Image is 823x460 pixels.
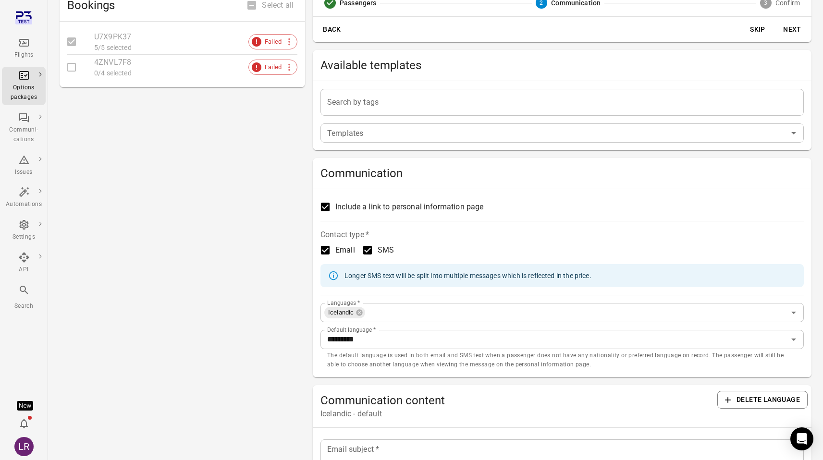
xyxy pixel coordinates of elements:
span: Icelandic [324,308,357,317]
span: Failed [259,37,287,47]
div: Tooltip anchor [17,401,33,411]
a: Settings [2,216,46,245]
button: Open [787,126,800,140]
div: Search [6,302,42,311]
h3: Icelandic - default [320,408,717,420]
div: Icelandic [324,307,365,318]
p: The default language is used in both email and SMS text when a passenger does not have any nation... [327,351,797,370]
div: 4ZNVL7F8 [94,57,297,68]
label: Default language [327,326,376,334]
div: Open Intercom Messenger [790,427,813,450]
button: Search [2,281,46,314]
span: Email [335,244,355,256]
div: API [6,265,42,275]
a: Issues [2,151,46,180]
label: Languages [327,299,360,307]
legend: Contact type [320,229,369,240]
a: Automations [2,183,46,212]
button: Delete language [717,391,808,409]
div: Failed [248,34,297,49]
div: Failed [248,60,297,75]
h2: Communication content [320,393,717,408]
span: Failed [259,62,287,72]
div: Automations [6,200,42,209]
button: Back [317,21,347,38]
a: Options packages [2,67,46,105]
div: Issues [6,168,42,177]
a: Communi-cations [2,109,46,147]
div: Communi-cations [6,125,42,145]
div: Flights [6,50,42,60]
button: Laufey Rut [11,433,37,460]
a: Flights [2,34,46,63]
span: Include a link to personal information page [335,201,483,213]
div: U7X9PK37 [94,31,297,43]
div: LR [14,437,34,456]
button: Open [787,306,800,319]
button: Skip [742,21,773,38]
div: Settings [6,232,42,242]
a: API [2,249,46,278]
button: Notifications [14,414,34,433]
div: 5/5 selected [94,43,297,52]
span: SMS [378,244,394,256]
div: 0/4 selected [94,68,297,78]
button: Open [787,333,800,346]
span: Available templates [320,58,804,73]
div: Longer SMS text will be split into multiple messages which is reflected in the price. [344,267,591,284]
div: Options packages [6,83,42,102]
button: Next [777,21,808,38]
span: Communication [320,166,804,181]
